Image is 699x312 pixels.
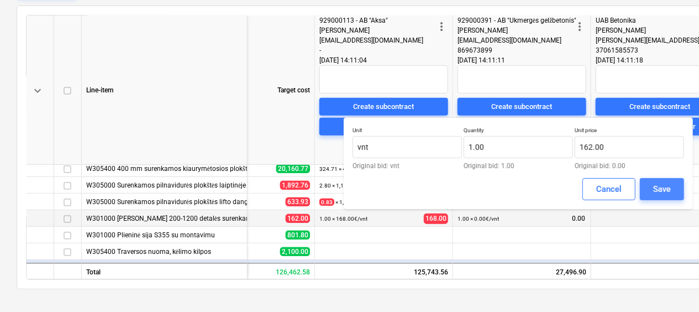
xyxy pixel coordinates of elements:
div: 27,496.90 [453,263,591,279]
p: Quantity [464,127,573,136]
div: W301000 Plieninė sija S355 su montavimu [86,227,243,243]
div: [PERSON_NAME] [319,25,435,35]
iframe: Chat Widget [644,259,699,312]
div: 929000113 - AB "Aksa" [319,15,435,25]
div: Create subcontract [492,100,553,113]
button: Save [640,178,684,200]
span: View files (0) [324,142,444,155]
div: 125,743.56 [315,263,453,279]
p: Original bid: 1.00 [464,163,573,169]
span: 20,160.77 [276,164,310,173]
span: [EMAIL_ADDRESS][DOMAIN_NAME] [458,37,561,44]
div: W301000 Peikko Petra 200-1200 detalės surenkamoms perdangoms [86,210,243,226]
span: 0.00 [571,214,586,223]
div: 10,433.50 [319,260,448,277]
p: Unit price [575,127,684,136]
div: 126,462.58 [238,263,315,279]
span: 168.00 [424,213,448,223]
div: Create subcontract [354,100,414,113]
p: Unit [353,127,462,136]
div: 869673899 [458,45,573,55]
span: 2,100.00 [280,247,310,256]
button: Create subcontract [458,98,586,116]
div: - [319,45,435,55]
div: Line-item [82,15,248,165]
div: Laiptai [86,260,243,276]
span: keyboard_arrow_down [31,84,44,97]
small: 1.00 × 0.00€ / vnt [458,216,499,222]
div: W305000 Surenkamos pilnavidurės plokštės lifto dangčiui [86,194,243,210]
span: 162.00 [286,214,310,223]
div: 12,976.00 [458,260,586,277]
button: Create subcontract [319,98,448,116]
div: W305400 Traversos nuoma, kėlimo kilpos [86,243,243,259]
span: more_vert [435,20,448,33]
span: [EMAIL_ADDRESS][DOMAIN_NAME] [319,37,423,44]
small: 1.00 × 168.00€ / vnt [319,216,367,222]
div: Create subcontract [630,100,691,113]
span: 633.93 [286,197,310,206]
span: 1,892.76 [280,181,310,190]
span: more_vert [573,20,586,33]
span: keyboard_arrow_down [31,262,44,275]
button: Cancel [582,178,635,200]
div: Total [82,263,248,279]
button: View files (0) [319,140,448,157]
div: [DATE] 14:11:04 [319,55,448,65]
div: Cancel [596,182,622,196]
p: Original bid: 0.00 [575,163,684,169]
div: [DATE] 14:11:11 [458,55,586,65]
p: Original bid: vnt [353,163,462,169]
div: W305000 Surenkamos pilnavidurės plokštės laiptinėje [86,177,243,193]
div: 929000391 - AB "Ukmergės gelžbetonis" [458,15,573,25]
div: W305400 400 mm surenkamos kiaurymėtosios plokštės skaičiuojant Neto kiekį [86,160,243,176]
div: Save [653,182,671,196]
button: Create purchase order [319,118,448,136]
div: Target cost [238,15,315,165]
div: [PERSON_NAME] [458,25,573,35]
span: 801.80 [286,231,310,240]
